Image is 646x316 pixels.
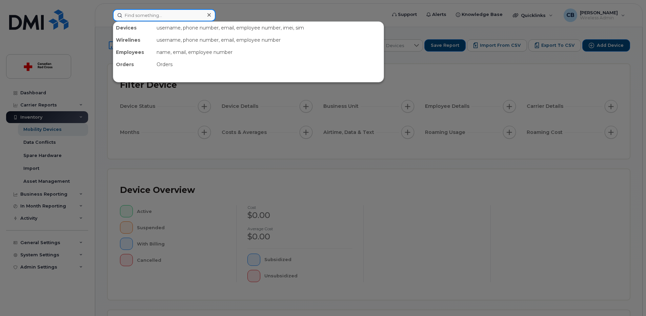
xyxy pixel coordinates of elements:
[113,34,154,46] div: Wirelines
[154,58,384,71] div: Orders
[113,58,154,71] div: Orders
[113,22,154,34] div: Devices
[154,22,384,34] div: username, phone number, email, employee number, imei, sim
[154,34,384,46] div: username, phone number, email, employee number
[154,46,384,58] div: name, email, employee number
[113,46,154,58] div: Employees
